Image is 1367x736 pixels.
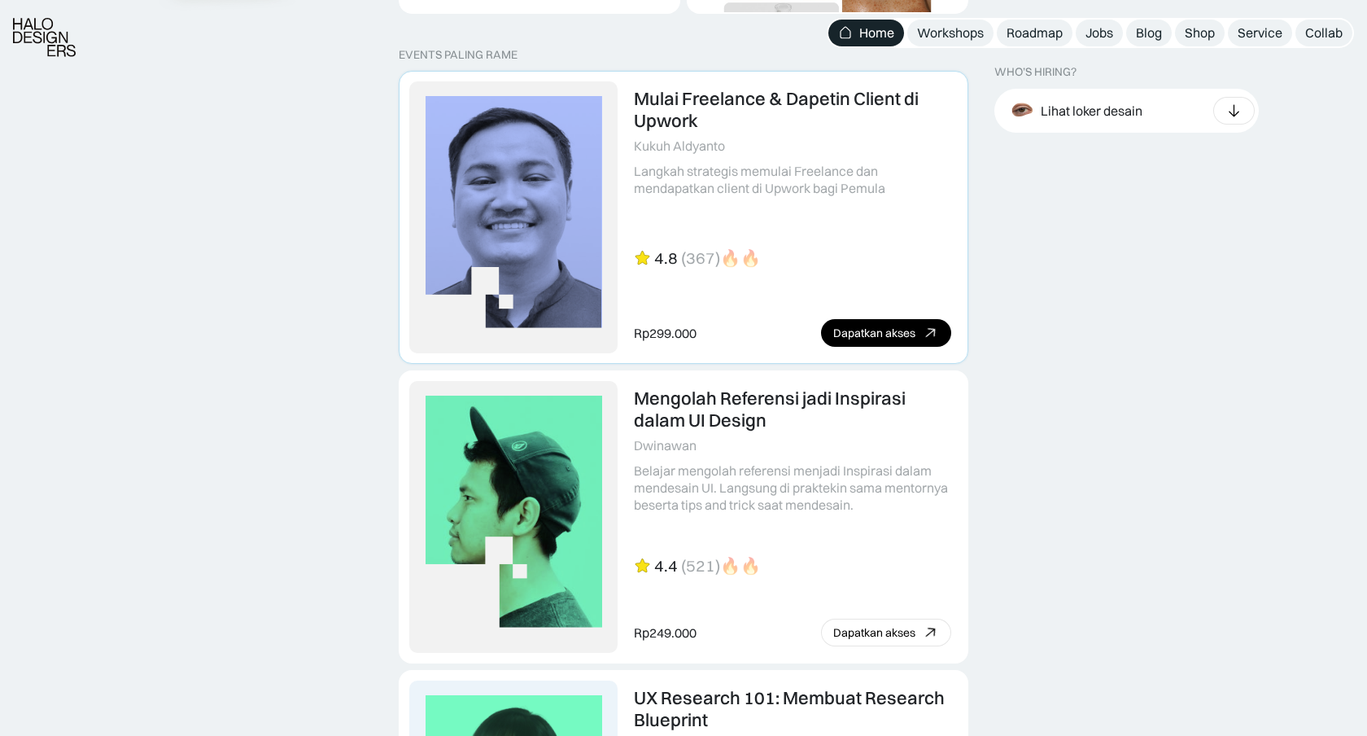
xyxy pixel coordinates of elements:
[1136,24,1162,42] div: Blog
[1175,20,1225,46] a: Shop
[917,24,984,42] div: Workshops
[1185,24,1215,42] div: Shop
[1007,24,1063,42] div: Roadmap
[1305,24,1343,42] div: Collab
[833,326,915,340] div: Dapatkan akses
[1126,20,1172,46] a: Blog
[907,20,994,46] a: Workshops
[634,325,697,342] div: Rp299.000
[1041,102,1142,119] div: Lihat loker desain
[994,65,1077,79] div: WHO’S HIRING?
[828,20,904,46] a: Home
[821,319,951,347] a: Dapatkan akses
[833,626,915,640] div: Dapatkan akses
[399,48,518,62] div: EVENTS PALING RAME
[1076,20,1123,46] a: Jobs
[1295,20,1352,46] a: Collab
[821,619,951,646] a: Dapatkan akses
[997,20,1072,46] a: Roadmap
[1238,24,1282,42] div: Service
[1228,20,1292,46] a: Service
[859,24,894,42] div: Home
[634,624,697,642] div: Rp249.000
[1085,24,1113,42] div: Jobs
